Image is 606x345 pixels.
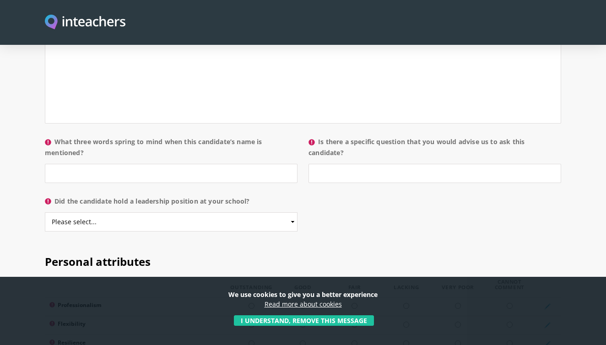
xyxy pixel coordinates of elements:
label: What three words spring to mind when this candidate’s name is mentioned? [45,136,298,164]
img: Inteachers [45,15,125,31]
strong: We use cookies to give you a better experience [228,290,378,299]
a: Visit this site's homepage [45,15,125,31]
span: Personal attributes [45,254,151,269]
button: I understand, remove this message [234,315,374,326]
label: Is there a specific question that you would advise us to ask this candidate? [308,136,561,164]
label: Did the candidate hold a leadership position at your school? [45,196,298,212]
a: Read more about cookies [265,300,342,308]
